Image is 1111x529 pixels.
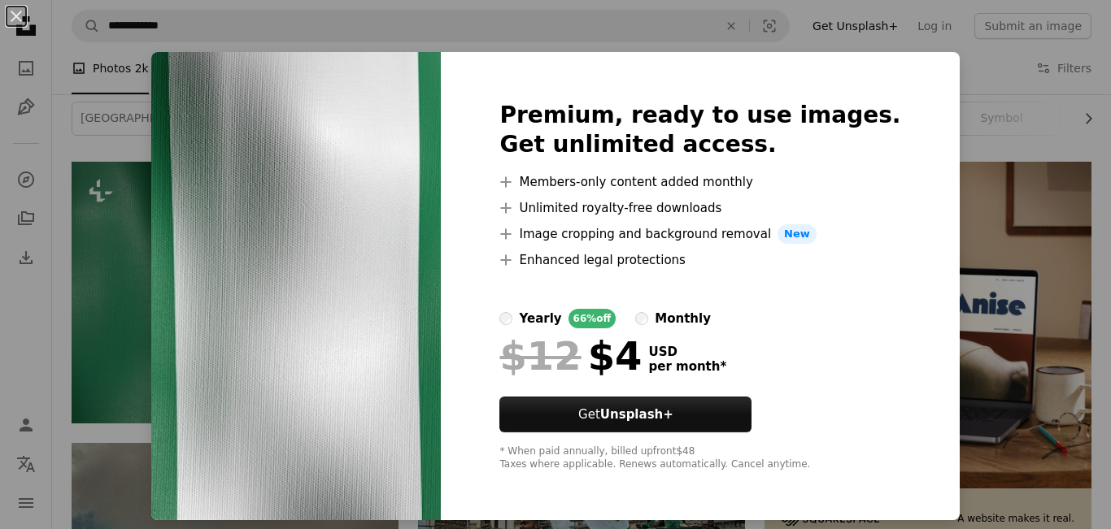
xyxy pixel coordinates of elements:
span: per month * [648,359,726,374]
span: New [778,224,817,244]
button: GetUnsplash+ [499,397,752,432]
strong: Unsplash+ [600,407,673,422]
input: yearly66%off [499,312,512,325]
span: USD [648,345,726,359]
div: 66% off [569,309,616,328]
div: * When paid annually, billed upfront $48 Taxes where applicable. Renews automatically. Cancel any... [499,445,900,471]
li: Enhanced legal protections [499,250,900,270]
div: yearly [519,309,561,328]
li: Unlimited royalty-free downloads [499,198,900,218]
span: $12 [499,335,581,377]
div: monthly [655,309,711,328]
img: premium_photo-1675865395171-4152ba93d11c [151,52,441,520]
h2: Premium, ready to use images. Get unlimited access. [499,101,900,159]
div: $4 [499,335,642,377]
li: Members-only content added monthly [499,172,900,192]
input: monthly [635,312,648,325]
li: Image cropping and background removal [499,224,900,244]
